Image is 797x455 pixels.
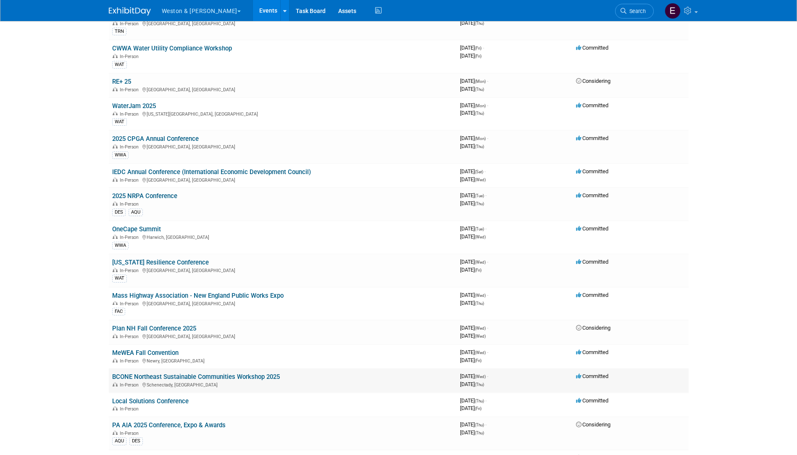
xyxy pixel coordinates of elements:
span: [DATE] [460,143,484,149]
span: [DATE] [460,325,488,331]
span: Committed [576,45,608,51]
a: 2025 NRPA Conference [112,192,177,200]
span: (Thu) [475,382,484,387]
span: Considering [576,325,610,331]
span: Committed [576,349,608,355]
span: [DATE] [460,381,484,387]
span: - [485,397,487,404]
img: In-Person Event [113,54,118,58]
span: (Wed) [475,260,486,265]
span: [DATE] [460,429,484,436]
span: (Thu) [475,301,484,306]
span: Considering [576,421,610,428]
span: - [487,349,488,355]
span: - [487,292,488,298]
span: Committed [576,135,608,141]
span: (Fri) [475,406,481,411]
span: Committed [576,397,608,404]
img: In-Person Event [113,334,118,338]
span: Committed [576,259,608,265]
span: (Fri) [475,268,481,272]
span: (Thu) [475,144,484,149]
div: WAT [112,275,127,282]
img: In-Person Event [113,21,118,25]
a: Plan NH Fall Conference 2025 [112,325,196,332]
span: - [483,45,484,51]
span: In-Person [120,54,141,59]
div: WWA [112,242,129,249]
img: ExhibitDay [109,7,151,16]
span: (Mon) [475,103,486,108]
span: Committed [576,102,608,108]
span: - [485,421,487,428]
span: In-Person [120,334,141,339]
span: (Fri) [475,46,481,50]
span: [DATE] [460,233,486,240]
span: (Tue) [475,227,484,231]
div: WWA [112,151,129,159]
span: (Wed) [475,374,486,379]
img: In-Person Event [113,235,118,239]
span: [DATE] [460,373,488,379]
img: In-Person Event [113,144,118,148]
span: (Thu) [475,87,484,92]
span: (Fri) [475,54,481,58]
span: [DATE] [460,102,488,108]
span: [DATE] [460,405,481,411]
span: In-Person [120,301,141,307]
div: AQU [129,209,143,216]
span: (Wed) [475,326,486,331]
span: (Thu) [475,21,484,26]
div: [GEOGRAPHIC_DATA], [GEOGRAPHIC_DATA] [112,333,453,339]
div: [GEOGRAPHIC_DATA], [GEOGRAPHIC_DATA] [112,86,453,93]
span: (Wed) [475,334,486,339]
div: WAT [112,118,127,126]
span: - [487,325,488,331]
div: [GEOGRAPHIC_DATA], [GEOGRAPHIC_DATA] [112,143,453,150]
span: In-Person [120,431,141,436]
span: [DATE] [460,225,487,232]
div: [GEOGRAPHIC_DATA], [GEOGRAPHIC_DATA] [112,20,453,26]
img: In-Person Event [113,301,118,305]
span: [DATE] [460,45,484,51]
div: Harwich, [GEOGRAPHIC_DATA] [112,233,453,240]
span: In-Person [120,144,141,150]
span: In-Person [120,382,141,388]
span: [DATE] [460,267,481,273]
div: WAT [112,61,127,69]
a: CWWA Water Utility Compliance Workshop [112,45,232,52]
span: [DATE] [460,200,484,206]
span: (Thu) [475,399,484,403]
span: - [485,225,487,232]
span: (Thu) [475,431,484,435]
div: AQU [112,437,126,445]
img: In-Person Event [113,431,118,435]
div: DES [129,437,143,445]
span: [DATE] [460,53,481,59]
span: (Thu) [475,111,484,116]
span: - [487,102,488,108]
span: - [487,373,488,379]
span: [DATE] [460,168,486,175]
span: - [487,259,488,265]
img: In-Person Event [113,201,118,206]
span: [DATE] [460,78,488,84]
span: (Wed) [475,177,486,182]
span: [DATE] [460,20,484,26]
span: (Wed) [475,293,486,298]
a: RE+ 25 [112,78,131,85]
span: (Thu) [475,423,484,427]
span: [DATE] [460,292,488,298]
div: [GEOGRAPHIC_DATA], [GEOGRAPHIC_DATA] [112,176,453,183]
span: - [485,192,487,198]
a: Search [615,4,654,19]
span: (Mon) [475,136,486,141]
span: [DATE] [460,135,488,141]
a: Local Solutions Conference [112,397,189,405]
span: (Thu) [475,201,484,206]
span: Search [626,8,646,14]
span: [DATE] [460,192,487,198]
a: MeWEA Fall Convention [112,349,179,357]
span: In-Person [120,87,141,93]
a: BCONE Northeast Sustainable Communities Workshop 2025 [112,373,280,381]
